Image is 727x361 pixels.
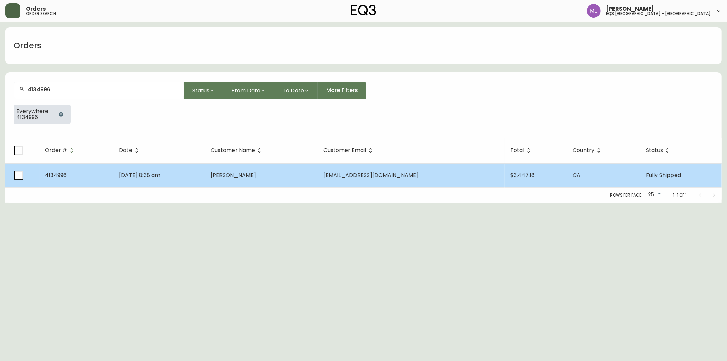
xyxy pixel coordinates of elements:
span: Status [192,86,209,95]
span: Date [119,148,132,153]
span: Everywhere [16,108,48,114]
span: Total [510,148,524,153]
span: Orders [26,6,46,12]
span: Total [510,147,533,154]
img: 3de4b2bf7ef2efc5d8e82fe66501aa37 [587,4,601,18]
span: [DATE] 8:38 am [119,171,160,179]
span: [PERSON_NAME] [606,6,654,12]
button: To Date [274,82,318,99]
p: 1-1 of 1 [673,192,687,198]
span: 4134996 [16,114,48,120]
span: Date [119,147,141,154]
span: Country [573,147,603,154]
span: From Date [231,86,260,95]
div: 25 [645,189,662,201]
button: Status [184,82,223,99]
button: From Date [223,82,274,99]
span: Order # [45,148,67,153]
input: Search [28,86,178,93]
span: More Filters [326,87,358,94]
span: Customer Email [323,147,375,154]
span: Customer Name [211,147,264,154]
span: $3,447.18 [510,171,535,179]
span: Status [646,148,663,153]
img: logo [351,5,376,16]
span: Status [646,147,672,154]
h5: order search [26,12,56,16]
span: CA [573,171,580,179]
span: [PERSON_NAME] [211,171,256,179]
span: 4134996 [45,171,67,179]
h5: eq3 [GEOGRAPHIC_DATA] - [GEOGRAPHIC_DATA] [606,12,711,16]
span: [EMAIL_ADDRESS][DOMAIN_NAME] [323,171,419,179]
span: Country [573,148,594,153]
h1: Orders [14,40,42,52]
p: Rows per page: [610,192,642,198]
button: More Filters [318,82,366,99]
span: Order # [45,147,76,154]
span: To Date [283,86,304,95]
span: Customer Email [323,148,366,153]
span: Customer Name [211,148,255,153]
span: Fully Shipped [646,171,681,179]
